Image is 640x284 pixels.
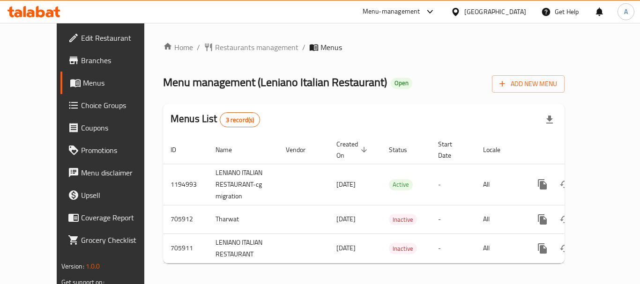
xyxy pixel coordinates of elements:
span: Name [216,144,244,155]
span: Choice Groups [81,100,156,111]
a: Home [163,42,193,53]
a: Coverage Report [60,206,164,229]
div: Total records count [220,112,260,127]
span: [DATE] [336,213,356,225]
span: [DATE] [336,242,356,254]
a: Promotions [60,139,164,161]
a: Choice Groups [60,94,164,117]
div: Open [391,78,412,89]
div: [GEOGRAPHIC_DATA] [464,7,526,17]
span: Active [389,179,413,190]
td: 1194993 [163,164,208,205]
span: 1.0.0 [86,260,100,272]
nav: breadcrumb [163,42,565,53]
td: - [431,233,476,263]
span: Add New Menu [499,78,557,90]
span: Start Date [438,138,464,161]
span: Version: [61,260,84,272]
td: LENIANO ITALIAN RESTAURANT [208,233,278,263]
a: Edit Restaurant [60,27,164,49]
button: more [531,173,554,196]
span: [DATE] [336,178,356,190]
span: Edit Restaurant [81,32,156,44]
td: All [476,233,524,263]
span: Restaurants management [215,42,298,53]
th: Actions [524,136,629,164]
a: Coupons [60,117,164,139]
span: A [624,7,628,17]
button: Change Status [554,173,576,196]
span: ID [171,144,188,155]
a: Menu disclaimer [60,161,164,184]
span: Status [389,144,419,155]
button: more [531,208,554,231]
td: - [431,164,476,205]
td: Tharwat [208,205,278,233]
a: Upsell [60,184,164,206]
span: Coupons [81,122,156,133]
span: Menus [320,42,342,53]
button: Change Status [554,208,576,231]
td: 705912 [163,205,208,233]
span: Coverage Report [81,212,156,223]
button: Change Status [554,237,576,260]
a: Menus [60,72,164,94]
li: / [302,42,305,53]
a: Restaurants management [204,42,298,53]
td: All [476,164,524,205]
button: Add New Menu [492,75,565,93]
div: Inactive [389,243,417,254]
span: Created On [336,138,370,161]
span: Inactive [389,243,417,254]
span: Menu management ( Leniano Italian Restaurant ) [163,72,387,93]
h2: Menus List [171,112,260,127]
span: 3 record(s) [220,116,260,124]
span: Vendor [286,144,318,155]
span: Upsell [81,189,156,201]
span: Open [391,79,412,87]
div: Menu-management [363,6,420,17]
span: Locale [483,144,513,155]
li: / [197,42,200,53]
div: Active [389,179,413,190]
button: more [531,237,554,260]
span: Promotions [81,145,156,156]
table: enhanced table [163,136,629,263]
td: 705911 [163,233,208,263]
span: Branches [81,55,156,66]
td: LENIANO ITALIAN RESTAURANT-cg migration [208,164,278,205]
td: All [476,205,524,233]
span: Menu disclaimer [81,167,156,178]
a: Branches [60,49,164,72]
span: Grocery Checklist [81,234,156,246]
a: Grocery Checklist [60,229,164,251]
span: Menus [83,77,156,88]
span: Inactive [389,214,417,225]
td: - [431,205,476,233]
